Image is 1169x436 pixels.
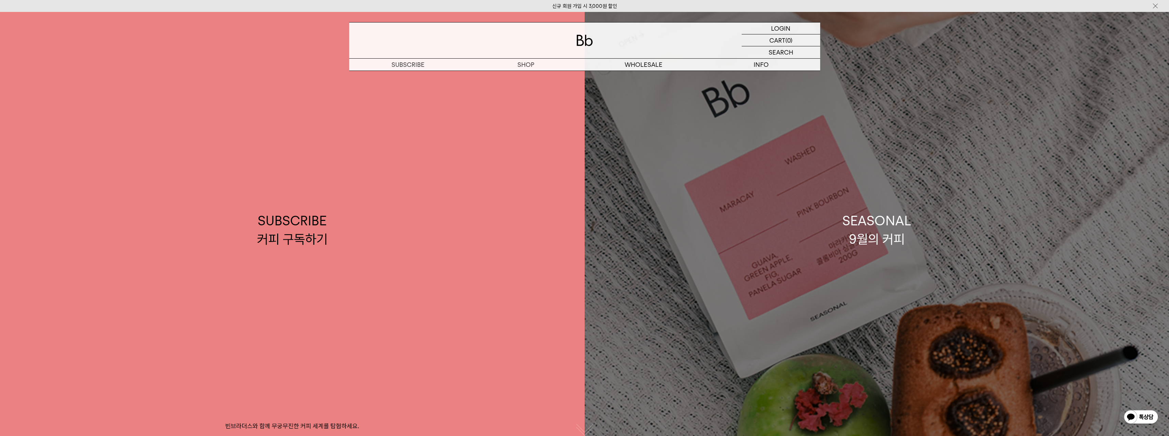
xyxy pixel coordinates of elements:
[576,35,593,46] img: 로고
[769,46,793,58] p: SEARCH
[785,34,793,46] p: (0)
[769,34,785,46] p: CART
[771,22,790,34] p: LOGIN
[467,59,585,71] a: SHOP
[742,34,820,46] a: CART (0)
[349,59,467,71] a: SUBSCRIBE
[702,59,820,71] p: INFO
[552,3,617,9] a: 신규 회원 가입 시 3,000원 할인
[585,59,702,71] p: WHOLESALE
[257,212,328,248] div: SUBSCRIBE 커피 구독하기
[742,22,820,34] a: LOGIN
[842,212,911,248] div: SEASONAL 9월의 커피
[1123,409,1159,426] img: 카카오톡 채널 1:1 채팅 버튼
